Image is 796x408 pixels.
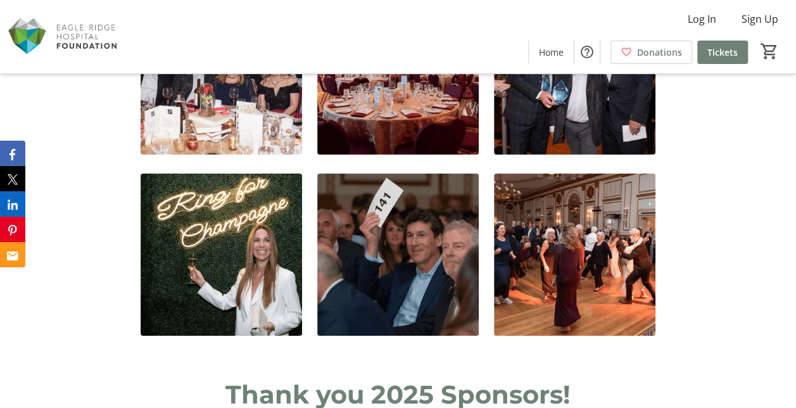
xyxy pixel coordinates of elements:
img: undefined [141,174,302,335]
button: Sign Up [731,9,788,29]
a: Home [529,41,574,64]
span: Home [539,46,564,59]
button: Log In [678,9,726,29]
span: Donations [637,46,682,59]
img: undefined [317,174,479,335]
button: Cart [758,40,781,63]
img: undefined [494,174,655,335]
span: Tickets [707,46,738,59]
span: Log In [688,11,716,27]
a: Donations [610,41,692,64]
a: Tickets [697,41,748,64]
button: Help [574,39,600,65]
span: Sign Up [742,11,778,27]
img: Eagle Ridge Hospital Foundation's Logo [8,5,120,68]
